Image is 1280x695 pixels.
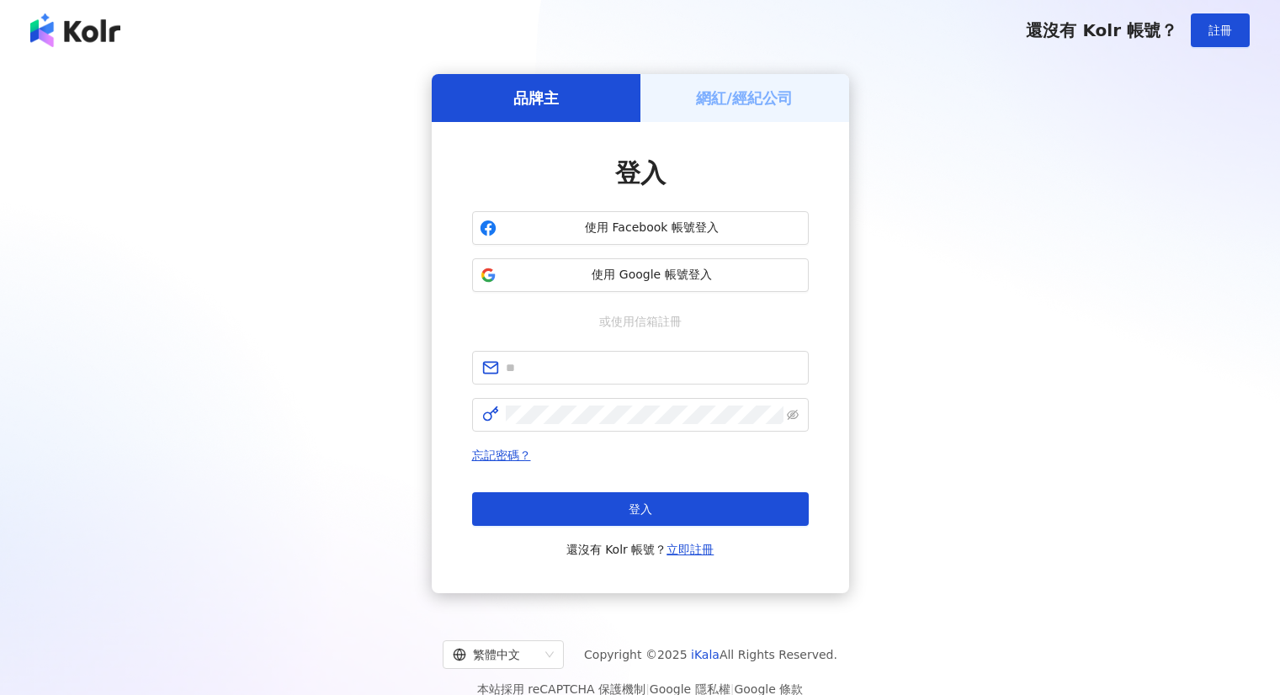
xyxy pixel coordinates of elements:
a: 忘記密碼？ [472,448,531,462]
a: 立即註冊 [667,543,714,556]
span: 登入 [615,158,666,188]
button: 註冊 [1191,13,1250,47]
span: eye-invisible [787,409,799,421]
span: 使用 Facebook 帳號登入 [503,220,801,236]
button: 使用 Facebook 帳號登入 [472,211,809,245]
span: Copyright © 2025 All Rights Reserved. [584,645,837,665]
h5: 網紅/經紀公司 [696,88,793,109]
a: iKala [691,648,720,661]
span: 登入 [629,502,652,516]
img: logo [30,13,120,47]
span: 還沒有 Kolr 帳號？ [566,539,714,560]
button: 登入 [472,492,809,526]
button: 使用 Google 帳號登入 [472,258,809,292]
span: 註冊 [1208,24,1232,37]
span: 使用 Google 帳號登入 [503,267,801,284]
span: 或使用信箱註冊 [587,312,693,331]
span: 還沒有 Kolr 帳號？ [1026,20,1177,40]
h5: 品牌主 [513,88,559,109]
div: 繁體中文 [453,641,539,668]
